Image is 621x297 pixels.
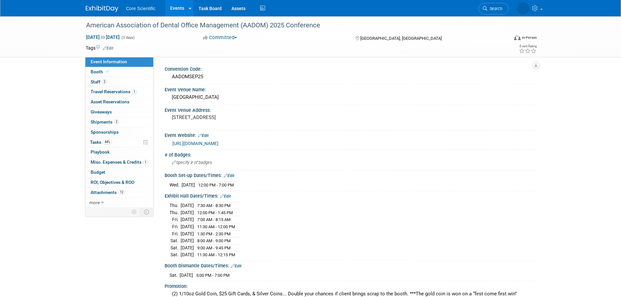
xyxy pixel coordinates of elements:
div: Event Website: [165,130,536,139]
span: Event Information [91,59,127,64]
span: Asset Reservations [91,99,129,104]
a: Staff2 [85,77,153,87]
img: Format-Inperson.png [514,35,521,40]
td: Sat. [170,237,181,245]
span: (3 days) [121,36,135,40]
div: Event Venue Address: [165,105,536,113]
div: [GEOGRAPHIC_DATA] [170,92,531,102]
span: Playbook [91,149,110,155]
a: Edit [103,46,113,51]
div: Booth Set-up Dates/Times: [165,171,536,179]
td: [DATE] [181,244,194,251]
td: [DATE] [181,223,194,230]
td: Sat. [170,244,181,251]
span: 12 [118,190,125,195]
a: Booth [85,67,153,77]
a: Travel Reservations1 [85,87,153,97]
a: Edit [231,264,242,268]
img: ExhibitDay [86,6,118,12]
span: 1:30 PM - 2:30 PM [197,231,230,236]
td: [DATE] [181,237,194,245]
a: Edit [220,194,231,199]
div: Booth Dismantle Dates/Times: [165,261,536,269]
td: Fri. [170,216,181,223]
td: Personalize Event Tab Strip [129,208,140,216]
span: 2 [114,119,119,124]
td: [DATE] [181,209,194,216]
td: [DATE] [180,272,193,279]
a: Sponsorships [85,127,153,137]
pre: [STREET_ADDRESS] [172,114,312,120]
div: Event Venue Name: [165,85,536,93]
button: Committed [201,34,240,41]
div: In-Person [522,35,537,40]
span: Specify # of badges [172,160,212,165]
span: [DATE] [DATE] [86,34,120,40]
img: Megan Murray [517,2,529,15]
td: Toggle Event Tabs [140,208,153,216]
div: Event Rating [519,45,537,48]
td: [DATE] [181,251,194,258]
td: Sat. [170,272,180,279]
div: Convention Code: [165,64,536,72]
a: Edit [198,133,209,138]
td: Thu. [170,209,181,216]
span: 12:00 PM - 1:45 PM [197,210,233,215]
div: Promotion: [165,281,536,290]
span: 11:30 AM - 12:00 PM [197,224,235,229]
a: Playbook [85,147,153,157]
div: Exhibit Hall Dates/Times: [165,191,536,200]
span: 5:00 PM - 7:00 PM [196,273,229,278]
td: [DATE] [181,230,194,237]
td: Sat. [170,251,181,258]
td: [DATE] [182,182,195,188]
a: Edit [224,173,234,178]
span: 1 [143,160,148,165]
span: Budget [91,170,105,175]
span: Tasks [90,140,112,145]
i: Booth reservation complete [106,70,109,73]
span: Attachments [91,190,125,195]
div: American Association of Dental Office Management (AADOM) 2025 Conference [84,20,499,31]
span: to [100,35,106,40]
a: Event Information [85,57,153,67]
td: Wed. [170,182,182,188]
span: 8:00 AM - 9:00 PM [197,238,230,243]
a: Budget [85,168,153,177]
span: 12:00 PM - 7:00 PM [198,183,234,187]
span: 11:30 AM - 12:15 PM [197,252,235,257]
span: Staff [91,79,107,84]
div: # of Badges: [165,150,536,158]
span: 44% [103,140,112,144]
span: 1 [132,89,137,94]
span: Misc. Expenses & Credits [91,159,148,165]
a: Asset Reservations [85,97,153,107]
span: Sponsorships [91,129,119,135]
div: Event Format [470,34,537,44]
a: Attachments12 [85,188,153,198]
span: 2 [102,79,107,84]
span: Search [487,6,502,11]
div: AADOMSEP25 [170,72,531,82]
a: Tasks44% [85,138,153,147]
a: [URL][DOMAIN_NAME] [172,141,218,146]
td: Fri. [170,230,181,237]
td: [DATE] [181,216,194,223]
a: Shipments2 [85,117,153,127]
span: Core Scientific [126,6,155,11]
a: more [85,198,153,208]
span: Travel Reservations [91,89,137,94]
span: 9:00 AM - 9:45 PM [197,245,230,250]
td: Fri. [170,223,181,230]
span: more [89,200,100,205]
span: Shipments [91,119,119,125]
span: 7:30 AM - 8:30 PM [197,203,230,208]
td: Tags [86,45,113,51]
td: [DATE] [181,202,194,209]
a: Giveaways [85,107,153,117]
a: Misc. Expenses & Credits1 [85,157,153,167]
span: Booth [91,69,111,74]
span: [GEOGRAPHIC_DATA], [GEOGRAPHIC_DATA] [360,36,442,41]
span: 7:00 AM - 8:15 AM [197,217,230,222]
a: Search [479,3,509,14]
